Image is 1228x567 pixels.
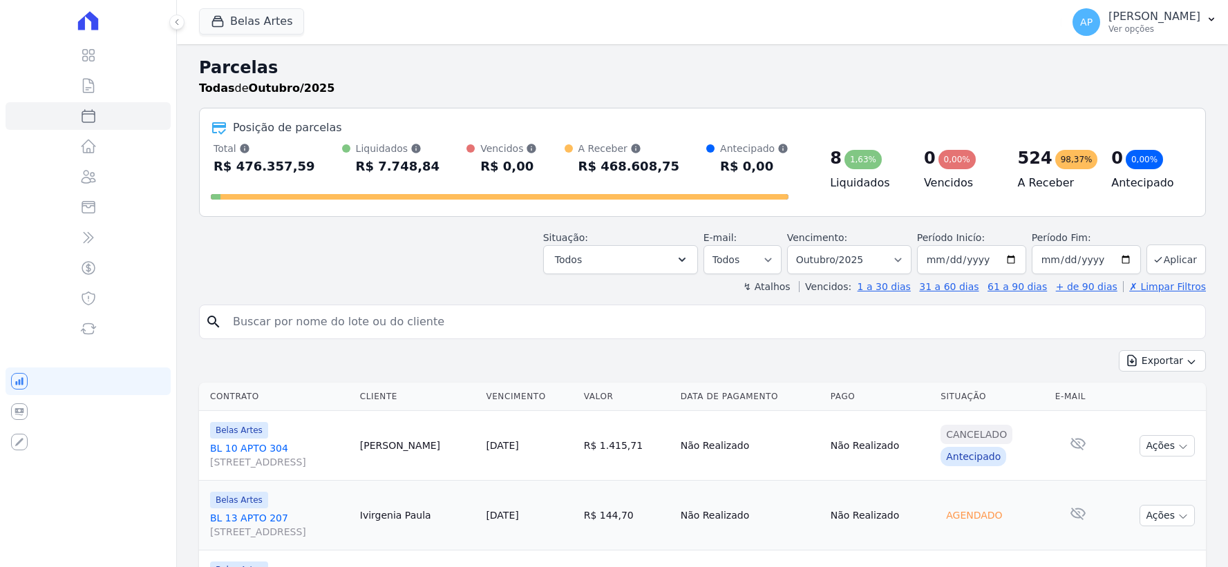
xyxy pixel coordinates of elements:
div: Cancelado [941,425,1012,444]
p: de [199,80,334,97]
div: Total [214,142,315,155]
h4: Vencidos [924,175,996,191]
a: [DATE] [486,510,518,521]
div: R$ 468.608,75 [578,155,680,177]
label: Vencidos: [799,281,851,292]
label: Situação: [543,232,588,243]
button: Todos [543,245,698,274]
h4: Liquidados [830,175,902,191]
label: Período Fim: [1032,231,1141,245]
a: 61 a 90 dias [988,281,1047,292]
label: E-mail: [703,232,737,243]
td: Não Realizado [825,411,935,481]
h2: Parcelas [199,55,1206,80]
td: R$ 144,70 [578,481,675,550]
input: Buscar por nome do lote ou do cliente [225,308,1200,336]
button: Ações [1140,435,1195,457]
i: search [205,314,222,330]
strong: Todas [199,81,235,95]
div: Agendado [941,506,1008,525]
button: AP [PERSON_NAME] Ver opções [1061,3,1228,41]
td: [PERSON_NAME] [355,411,481,481]
span: [STREET_ADDRESS] [210,455,349,469]
button: Exportar [1119,350,1206,372]
div: A Receber [578,142,680,155]
th: Vencimento [480,383,578,411]
a: ✗ Limpar Filtros [1123,281,1206,292]
div: Antecipado [720,142,788,155]
div: R$ 7.748,84 [356,155,440,177]
p: Ver opções [1108,23,1200,35]
div: 1,63% [844,150,882,169]
span: Belas Artes [210,492,268,508]
div: Antecipado [941,447,1006,466]
td: Não Realizado [675,411,825,481]
button: Aplicar [1146,244,1206,274]
td: Não Realizado [825,481,935,550]
div: Vencidos [480,142,537,155]
a: BL 13 APTO 207[STREET_ADDRESS] [210,511,349,539]
a: BL 10 APTO 304[STREET_ADDRESS] [210,441,349,469]
label: Vencimento: [787,232,847,243]
button: Belas Artes [199,8,304,35]
label: ↯ Atalhos [743,281,790,292]
h4: A Receber [1018,175,1090,191]
div: Posição de parcelas [233,119,342,136]
div: 0,00% [1126,150,1163,169]
td: Não Realizado [675,481,825,550]
a: + de 90 dias [1056,281,1117,292]
div: 8 [830,147,842,169]
th: Data de Pagamento [675,383,825,411]
div: 98,37% [1055,150,1098,169]
label: Período Inicío: [917,232,985,243]
span: AP [1080,17,1093,27]
td: Ivirgenia Paula [355,481,481,550]
span: Belas Artes [210,422,268,439]
div: R$ 0,00 [480,155,537,177]
th: Contrato [199,383,355,411]
div: 524 [1018,147,1052,169]
div: R$ 476.357,59 [214,155,315,177]
strong: Outubro/2025 [249,81,335,95]
div: Liquidados [356,142,440,155]
a: 31 a 60 dias [919,281,979,292]
button: Ações [1140,505,1195,526]
div: 0,00% [938,150,976,169]
span: Todos [555,251,582,268]
div: 0 [1111,147,1123,169]
th: Cliente [355,383,481,411]
th: E-mail [1050,383,1107,411]
th: Situação [935,383,1050,411]
p: [PERSON_NAME] [1108,10,1200,23]
div: R$ 0,00 [720,155,788,177]
div: 0 [924,147,936,169]
h4: Antecipado [1111,175,1183,191]
a: 1 a 30 dias [858,281,911,292]
span: [STREET_ADDRESS] [210,525,349,539]
th: Pago [825,383,935,411]
a: [DATE] [486,440,518,451]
